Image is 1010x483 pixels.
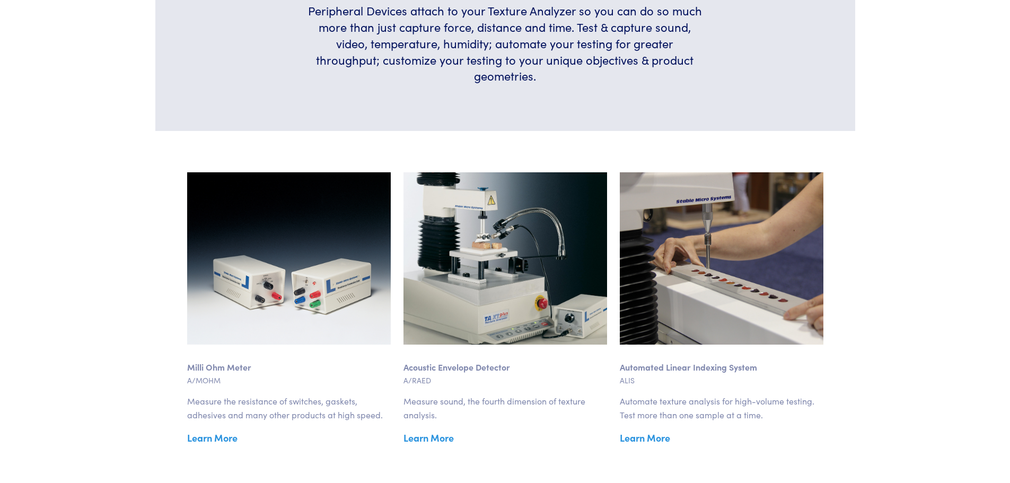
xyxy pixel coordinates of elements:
p: A/RAED [403,374,607,386]
p: Acoustic Envelope Detector [403,345,607,374]
a: Learn More [620,430,823,446]
p: Measure the resistance of switches, gaskets, adhesives and many other products at high speed. [187,394,391,421]
a: Learn More [187,430,391,446]
img: hardware-alis-ift-2016.jpg [620,172,823,345]
p: Milli Ohm Meter [187,345,391,374]
p: A/MOHM [187,374,391,386]
img: hardware-acoustic-envelope-detector.jpg [403,172,607,345]
h6: Peripheral Devices attach to your Texture Analyzer so you can do so much more than just capture f... [306,3,704,84]
p: ALIS [620,374,823,386]
a: Learn More [403,430,607,446]
img: hardware-resistance-converter-unit.jpg [187,172,391,345]
p: Automated Linear Indexing System [620,345,823,374]
p: Measure sound, the fourth dimension of texture analysis. [403,394,607,421]
p: Automate texture analysis for high-volume testing. Test more than one sample at a time. [620,394,823,421]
